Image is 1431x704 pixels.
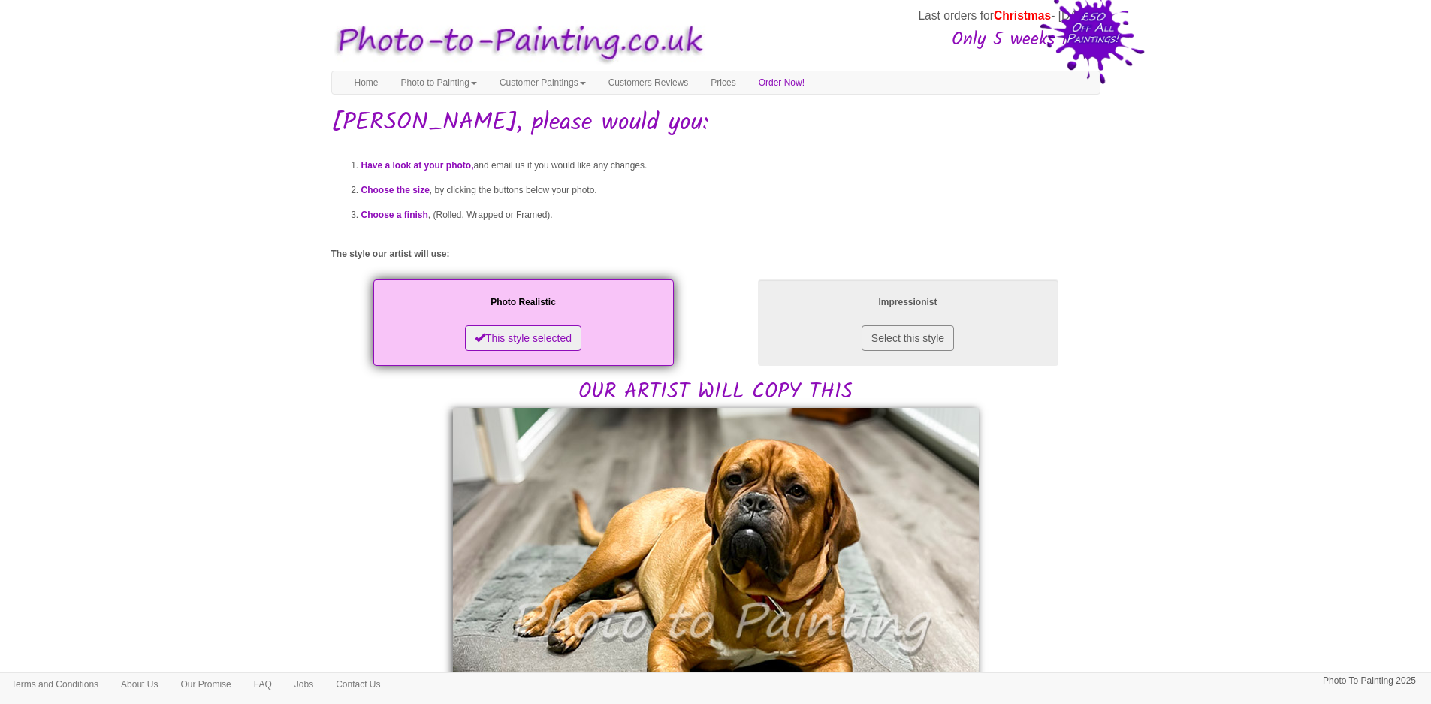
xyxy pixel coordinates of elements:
[361,203,1100,228] li: , (Rolled, Wrapped or Framed).
[488,71,597,94] a: Customer Paintings
[699,71,747,94] a: Prices
[1323,673,1416,689] p: Photo To Painting 2025
[361,153,1100,178] li: and email us if you would like any changes.
[169,673,242,696] a: Our Promise
[465,325,581,351] button: This style selected
[747,71,816,94] a: Order Now!
[918,9,1094,22] span: Last orders for - [DATE]
[862,325,954,351] button: Select this style
[324,14,708,71] img: Photo to Painting
[388,295,659,310] p: Photo Realistic
[331,276,1100,404] h2: OUR ARTIST WILL COPY THIS
[325,673,391,696] a: Contact Us
[597,71,700,94] a: Customers Reviews
[361,160,474,171] span: Have a look at your photo,
[361,210,428,220] span: Choose a finish
[283,673,325,696] a: Jobs
[711,30,1095,50] h3: Only 5 weeks left!
[110,673,169,696] a: About Us
[361,178,1100,203] li: , by clicking the buttons below your photo.
[243,673,283,696] a: FAQ
[331,110,1100,136] h1: [PERSON_NAME], please would you:
[390,71,488,94] a: Photo to Painting
[994,9,1051,22] span: Christmas
[343,71,390,94] a: Home
[361,185,430,195] span: Choose the size
[331,248,450,261] label: The style our artist will use:
[773,295,1043,310] p: Impressionist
